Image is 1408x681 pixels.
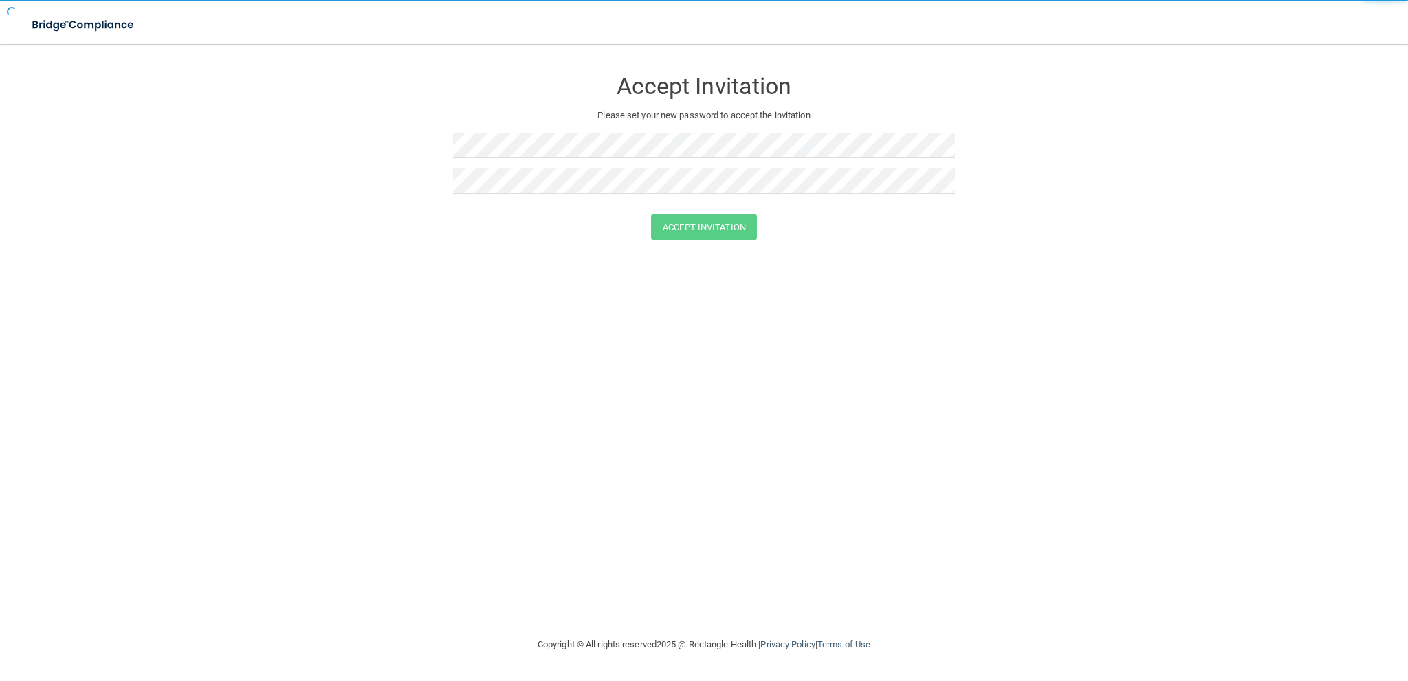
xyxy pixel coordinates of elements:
a: Terms of Use [817,639,870,649]
div: Copyright © All rights reserved 2025 @ Rectangle Health | | [453,623,955,667]
a: Privacy Policy [760,639,815,649]
h3: Accept Invitation [453,74,955,99]
img: bridge_compliance_login_screen.278c3ca4.svg [21,11,147,39]
button: Accept Invitation [651,214,757,240]
p: Please set your new password to accept the invitation [463,107,945,124]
